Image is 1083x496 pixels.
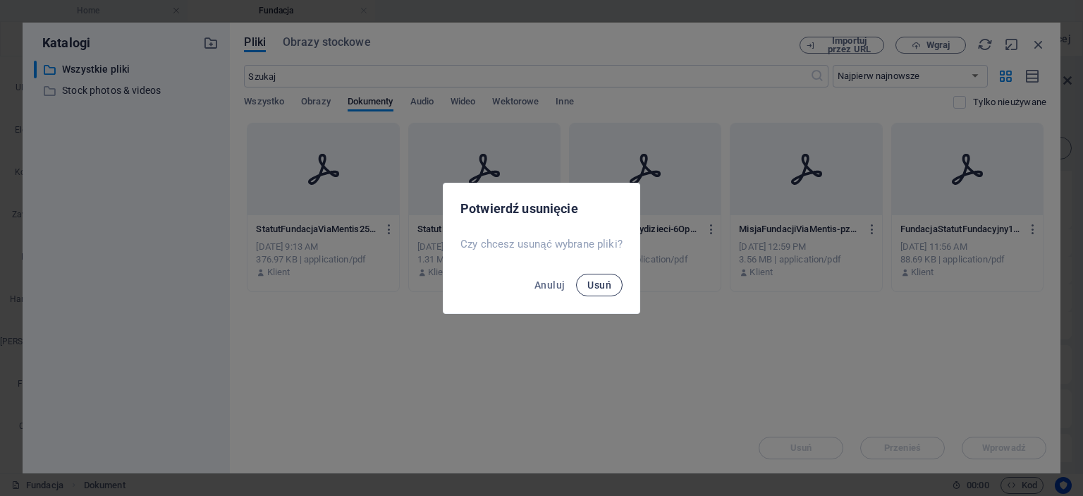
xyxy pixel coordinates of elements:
button: Anuluj [529,274,570,296]
button: Usuń [576,274,623,296]
span: Anuluj [534,279,565,291]
span: Usuń [587,279,611,291]
p: Czy chcesz usunąć wybrane pliki? [460,237,623,251]
h2: Potwierdź usunięcie [460,200,623,217]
